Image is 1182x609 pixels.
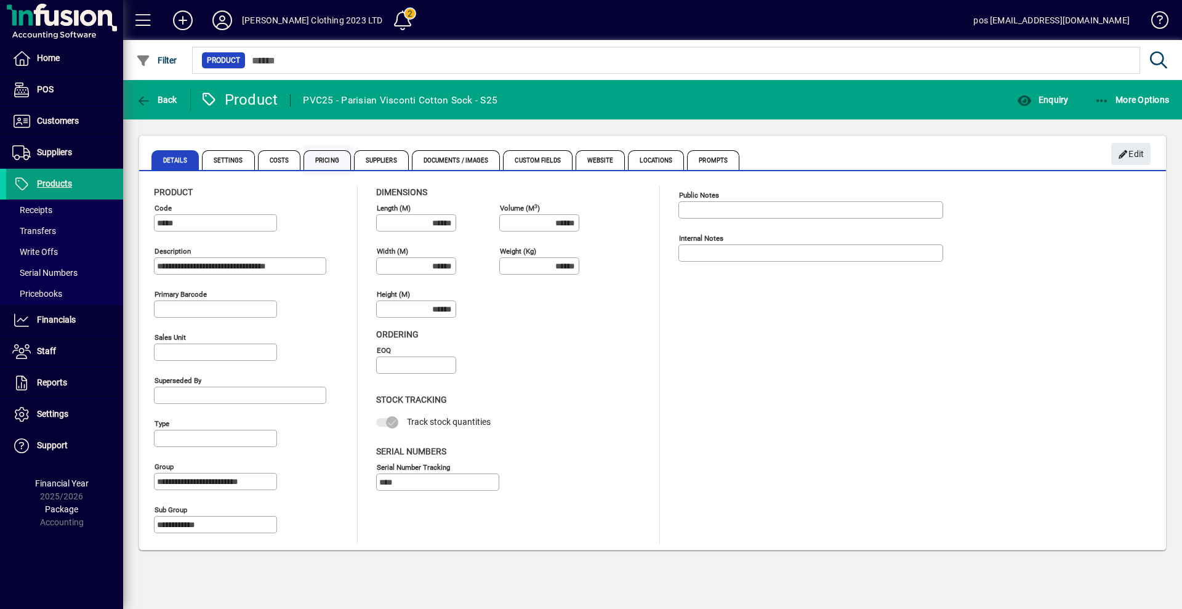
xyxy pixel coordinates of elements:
mat-label: Serial Number tracking [377,462,450,471]
span: Package [45,504,78,514]
a: Receipts [6,200,123,220]
span: Ordering [376,329,419,339]
a: Write Offs [6,241,123,262]
span: Customers [37,116,79,126]
span: POS [37,84,54,94]
button: Filter [133,49,180,71]
span: Support [37,440,68,450]
mat-label: Volume (m ) [500,204,540,212]
mat-label: Internal Notes [679,234,723,243]
div: PVC25 - Parisian Visconti Cotton Sock - S25 [303,91,497,110]
span: Settings [37,409,68,419]
span: Product [154,187,193,197]
div: [PERSON_NAME] Clothing 2023 LTD [242,10,382,30]
a: Staff [6,336,123,367]
span: Website [576,150,625,170]
span: Details [151,150,199,170]
mat-label: EOQ [377,346,391,355]
span: Product [207,54,240,67]
span: Serial Numbers [12,268,78,278]
button: Profile [203,9,242,31]
div: pos [EMAIL_ADDRESS][DOMAIN_NAME] [973,10,1130,30]
span: Custom Fields [503,150,572,170]
a: Customers [6,106,123,137]
span: Receipts [12,205,52,215]
span: Filter [136,55,177,65]
mat-label: Sales unit [155,333,186,342]
span: Stock Tracking [376,395,447,405]
mat-label: Primary barcode [155,290,207,299]
a: Serial Numbers [6,262,123,283]
span: Pricebooks [12,289,62,299]
div: Product [200,90,278,110]
mat-label: Public Notes [679,191,719,200]
span: Transfers [12,226,56,236]
span: More Options [1095,95,1170,105]
button: Add [163,9,203,31]
mat-label: Group [155,462,174,471]
span: Suppliers [354,150,409,170]
span: Reports [37,377,67,387]
span: Edit [1118,144,1144,164]
a: Pricebooks [6,283,123,304]
mat-label: Length (m) [377,204,411,212]
span: Locations [628,150,684,170]
span: Dimensions [376,187,427,197]
button: Enquiry [1014,89,1071,111]
button: More Options [1092,89,1173,111]
span: Financial Year [35,478,89,488]
span: Products [37,179,72,188]
a: Financials [6,305,123,336]
sup: 3 [534,203,537,209]
app-page-header-button: Back [123,89,191,111]
span: Prompts [687,150,739,170]
a: Transfers [6,220,123,241]
span: Enquiry [1017,95,1068,105]
a: POS [6,75,123,105]
span: Settings [202,150,255,170]
span: Costs [258,150,301,170]
button: Back [133,89,180,111]
span: Home [37,53,60,63]
mat-label: Width (m) [377,247,408,256]
span: Financials [37,315,76,325]
span: Staff [37,346,56,356]
a: Suppliers [6,137,123,168]
a: Home [6,43,123,74]
button: Edit [1111,143,1151,165]
span: Documents / Images [412,150,501,170]
mat-label: Description [155,247,191,256]
mat-label: Code [155,204,172,212]
mat-label: Superseded by [155,376,201,385]
a: Reports [6,368,123,398]
span: Track stock quantities [407,417,491,427]
span: Suppliers [37,147,72,157]
span: Serial Numbers [376,446,446,456]
mat-label: Weight (Kg) [500,247,536,256]
mat-label: Height (m) [377,290,410,299]
a: Settings [6,399,123,430]
a: Knowledge Base [1142,2,1167,42]
span: Write Offs [12,247,58,257]
span: Pricing [304,150,351,170]
mat-label: Type [155,419,169,428]
span: Back [136,95,177,105]
mat-label: Sub group [155,506,187,514]
a: Support [6,430,123,461]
